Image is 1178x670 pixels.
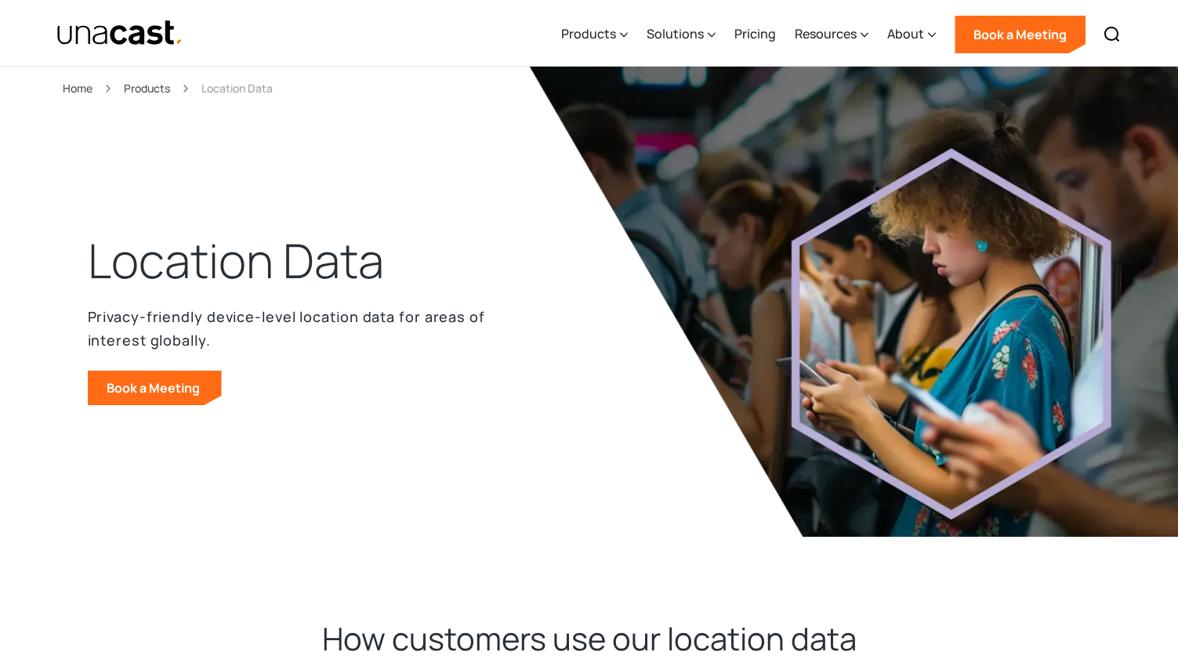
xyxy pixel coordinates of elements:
div: Resources [795,2,868,67]
p: Privacy-friendly device-level location data for areas of interest globally. [88,305,495,352]
div: Resources [795,24,857,43]
a: Home [63,79,92,97]
img: Search icon [1103,25,1122,44]
div: Products [561,2,628,67]
div: Products [561,24,616,43]
img: Unacast text logo [56,20,184,47]
div: About [887,2,936,67]
div: About [887,24,924,43]
div: Solutions [647,24,704,43]
a: Products [124,79,170,97]
a: Pricing [734,2,776,67]
div: Solutions [647,2,716,67]
div: Location Data [201,79,273,97]
h2: How customers use our location data [322,618,857,659]
h1: Location Data [88,230,384,292]
a: Book a Meeting [88,371,222,405]
a: home [56,20,184,47]
a: Book a Meeting [955,16,1086,53]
